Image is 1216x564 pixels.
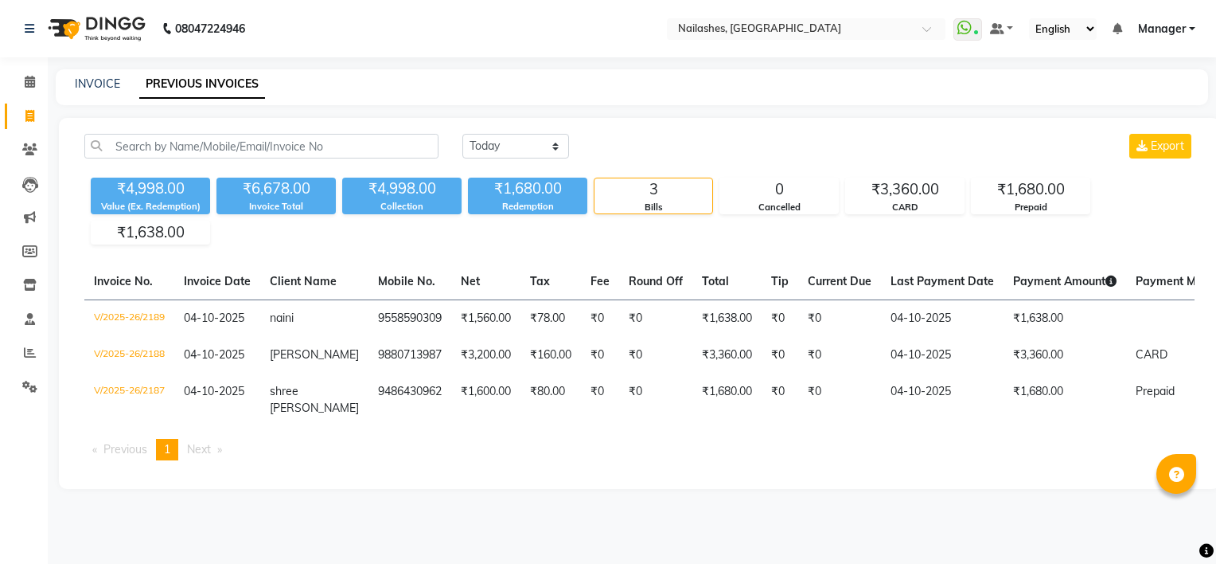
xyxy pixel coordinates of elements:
td: ₹0 [798,300,881,338]
td: ₹3,200.00 [451,337,520,374]
td: ₹1,600.00 [451,374,520,426]
td: 9558590309 [368,300,451,338]
span: Invoice No. [94,274,153,288]
td: ₹1,680.00 [1004,374,1126,426]
span: naini [270,311,294,325]
td: V/2025-26/2189 [84,300,174,338]
td: V/2025-26/2188 [84,337,174,374]
td: ₹0 [581,337,619,374]
div: Cancelled [720,201,838,214]
span: Client Name [270,274,337,288]
a: INVOICE [75,76,120,91]
div: Bills [594,201,712,214]
td: ₹3,360.00 [692,337,762,374]
span: shree [PERSON_NAME] [270,384,359,415]
span: Export [1151,139,1184,153]
td: ₹0 [619,337,692,374]
td: ₹0 [762,300,798,338]
td: ₹160.00 [520,337,581,374]
span: [PERSON_NAME] [270,347,359,362]
span: 1 [164,442,170,456]
td: ₹0 [762,374,798,426]
td: ₹0 [798,337,881,374]
td: ₹80.00 [520,374,581,426]
td: 04-10-2025 [881,374,1004,426]
div: ₹4,998.00 [342,178,462,200]
div: ₹6,678.00 [216,178,336,200]
b: 08047224946 [175,6,245,51]
td: 04-10-2025 [881,300,1004,338]
td: ₹1,680.00 [692,374,762,426]
input: Search by Name/Mobile/Email/Invoice No [84,134,438,159]
td: ₹0 [798,374,881,426]
a: PREVIOUS INVOICES [139,70,265,99]
div: Prepaid [972,201,1089,214]
div: 0 [720,178,838,201]
td: ₹0 [619,300,692,338]
td: ₹0 [581,300,619,338]
span: Payment Amount [1013,274,1117,288]
td: ₹0 [762,337,798,374]
div: Redemption [468,200,587,213]
span: Invoice Date [184,274,251,288]
td: V/2025-26/2187 [84,374,174,426]
span: Tip [771,274,789,288]
div: ₹1,680.00 [468,178,587,200]
span: Next [187,442,211,456]
td: 9486430962 [368,374,451,426]
div: ₹1,638.00 [92,221,209,244]
div: ₹1,680.00 [972,178,1089,201]
div: ₹3,360.00 [846,178,964,201]
span: Previous [103,442,147,456]
span: Current Due [808,274,871,288]
span: Manager [1138,21,1186,37]
td: ₹0 [619,374,692,426]
td: ₹1,638.00 [692,300,762,338]
td: ₹3,360.00 [1004,337,1126,374]
span: Total [702,274,729,288]
td: ₹78.00 [520,300,581,338]
span: 04-10-2025 [184,311,244,325]
span: Mobile No. [378,274,435,288]
td: ₹1,638.00 [1004,300,1126,338]
div: Invoice Total [216,200,336,213]
div: ₹4,998.00 [91,178,210,200]
td: ₹1,560.00 [451,300,520,338]
span: Last Payment Date [891,274,994,288]
span: 04-10-2025 [184,347,244,362]
td: 9880713987 [368,337,451,374]
img: logo [41,6,150,51]
div: Collection [342,200,462,213]
span: Round Off [629,274,683,288]
span: 04-10-2025 [184,384,244,398]
div: CARD [846,201,964,214]
span: CARD [1136,347,1167,362]
div: 3 [594,178,712,201]
td: 04-10-2025 [881,337,1004,374]
div: Value (Ex. Redemption) [91,200,210,213]
nav: Pagination [84,439,1195,460]
button: Export [1129,134,1191,159]
span: Tax [530,274,550,288]
span: Prepaid [1136,384,1175,398]
iframe: chat widget [1149,500,1200,548]
span: Fee [590,274,610,288]
td: ₹0 [581,374,619,426]
span: Net [461,274,480,288]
